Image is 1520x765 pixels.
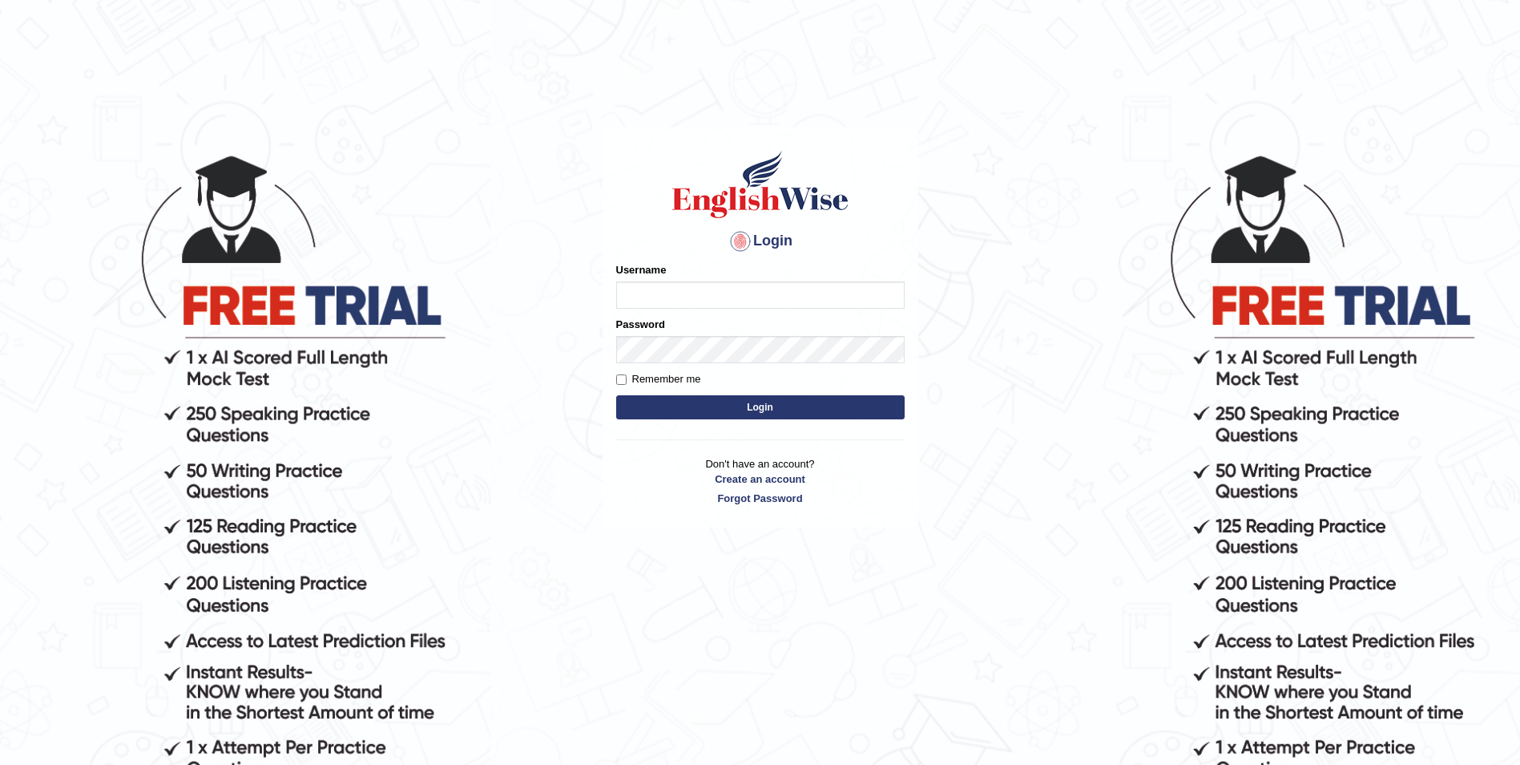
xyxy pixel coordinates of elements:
[616,491,905,506] a: Forgot Password
[616,456,905,506] p: Don't have an account?
[616,317,665,332] label: Password
[669,148,852,221] img: Logo of English Wise sign in for intelligent practice with AI
[616,472,905,487] a: Create an account
[616,262,667,277] label: Username
[616,371,701,387] label: Remember me
[616,229,905,254] h4: Login
[616,374,627,385] input: Remember me
[616,395,905,419] button: Login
